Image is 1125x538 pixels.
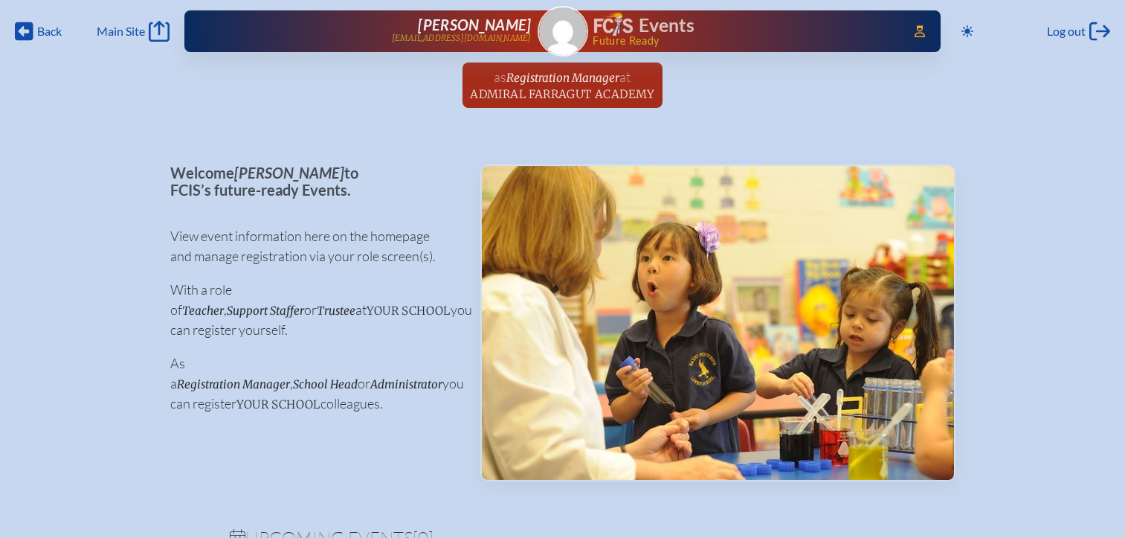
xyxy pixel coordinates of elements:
div: FCIS Events — Future ready [594,12,893,46]
span: Teacher [182,304,224,318]
span: [PERSON_NAME] [234,164,344,182]
span: Admiral Farragut Academy [470,87,655,101]
span: your school [367,304,451,318]
p: As a , or you can register colleagues. [170,353,457,414]
span: Registration Manager [506,71,619,85]
a: Main Site [97,21,170,42]
span: Main Site [97,24,145,39]
span: Registration Manager [177,377,290,391]
span: Back [37,24,62,39]
a: asRegistration ManageratAdmiral Farragut Academy [464,63,661,108]
img: Gravatar [539,7,587,55]
p: With a role of , or at you can register yourself. [170,280,457,340]
span: as [494,68,506,85]
img: Events [482,166,954,480]
span: Trustee [317,304,355,318]
span: School Head [293,377,358,391]
span: Log out [1047,24,1086,39]
span: Support Staffer [227,304,304,318]
p: [EMAIL_ADDRESS][DOMAIN_NAME] [392,33,532,43]
a: Gravatar [538,6,588,57]
span: Administrator [370,377,442,391]
p: View event information here on the homepage and manage registration via your role screen(s). [170,226,457,266]
span: at [619,68,631,85]
p: Welcome to FCIS’s future-ready Events. [170,164,457,198]
span: [PERSON_NAME] [418,16,531,33]
a: [PERSON_NAME][EMAIL_ADDRESS][DOMAIN_NAME] [232,16,531,46]
span: your school [236,397,320,411]
span: Future Ready [593,36,892,46]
